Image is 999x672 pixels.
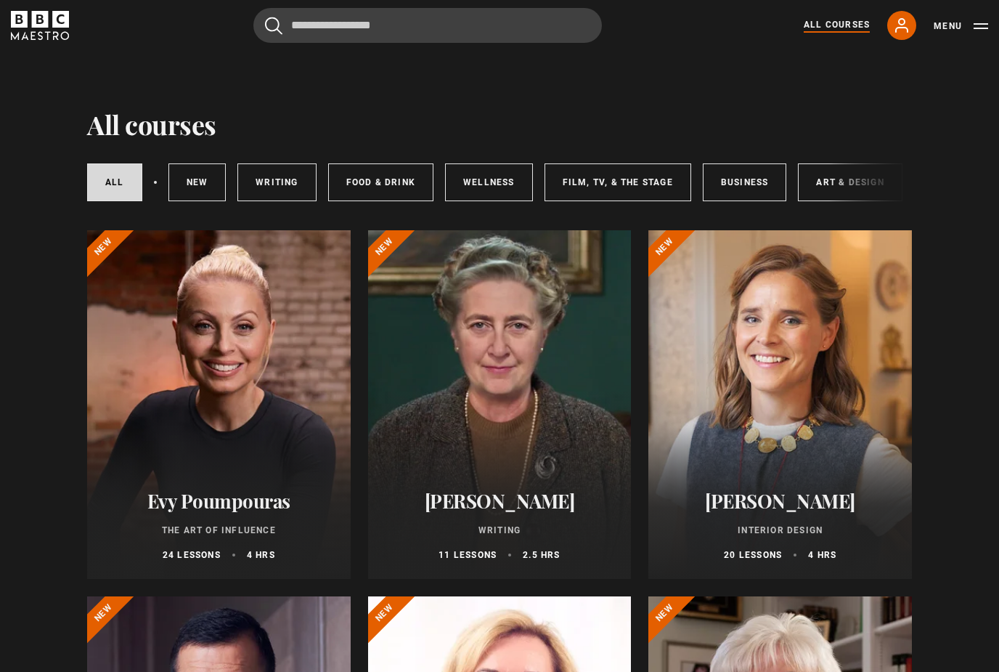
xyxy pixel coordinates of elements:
a: Wellness [445,163,533,201]
svg: BBC Maestro [11,11,69,40]
a: Writing [237,163,316,201]
h2: Evy Poumpouras [105,490,333,512]
h2: [PERSON_NAME] [386,490,614,512]
p: 4 hrs [247,548,275,562]
p: 11 lessons [439,548,497,562]
a: Film, TV, & The Stage [545,163,691,201]
p: Writing [386,524,614,537]
p: 2.5 hrs [523,548,560,562]
a: All [87,163,142,201]
a: New [168,163,227,201]
a: Art & Design [798,163,902,201]
input: Search [253,8,602,43]
p: 20 lessons [724,548,782,562]
p: Interior Design [666,524,894,537]
a: [PERSON_NAME] Interior Design 20 lessons 4 hrs New [648,230,912,579]
a: [PERSON_NAME] Writing 11 lessons 2.5 hrs New [368,230,632,579]
h2: [PERSON_NAME] [666,490,894,512]
p: The Art of Influence [105,524,333,537]
p: 24 lessons [163,548,221,562]
h1: All courses [87,109,216,139]
a: Evy Poumpouras The Art of Influence 24 lessons 4 hrs New [87,230,351,579]
button: Toggle navigation [934,19,988,33]
button: Submit the search query [265,17,282,35]
p: 4 hrs [808,548,836,562]
a: Business [703,163,787,201]
a: All Courses [804,18,870,33]
a: Food & Drink [328,163,433,201]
